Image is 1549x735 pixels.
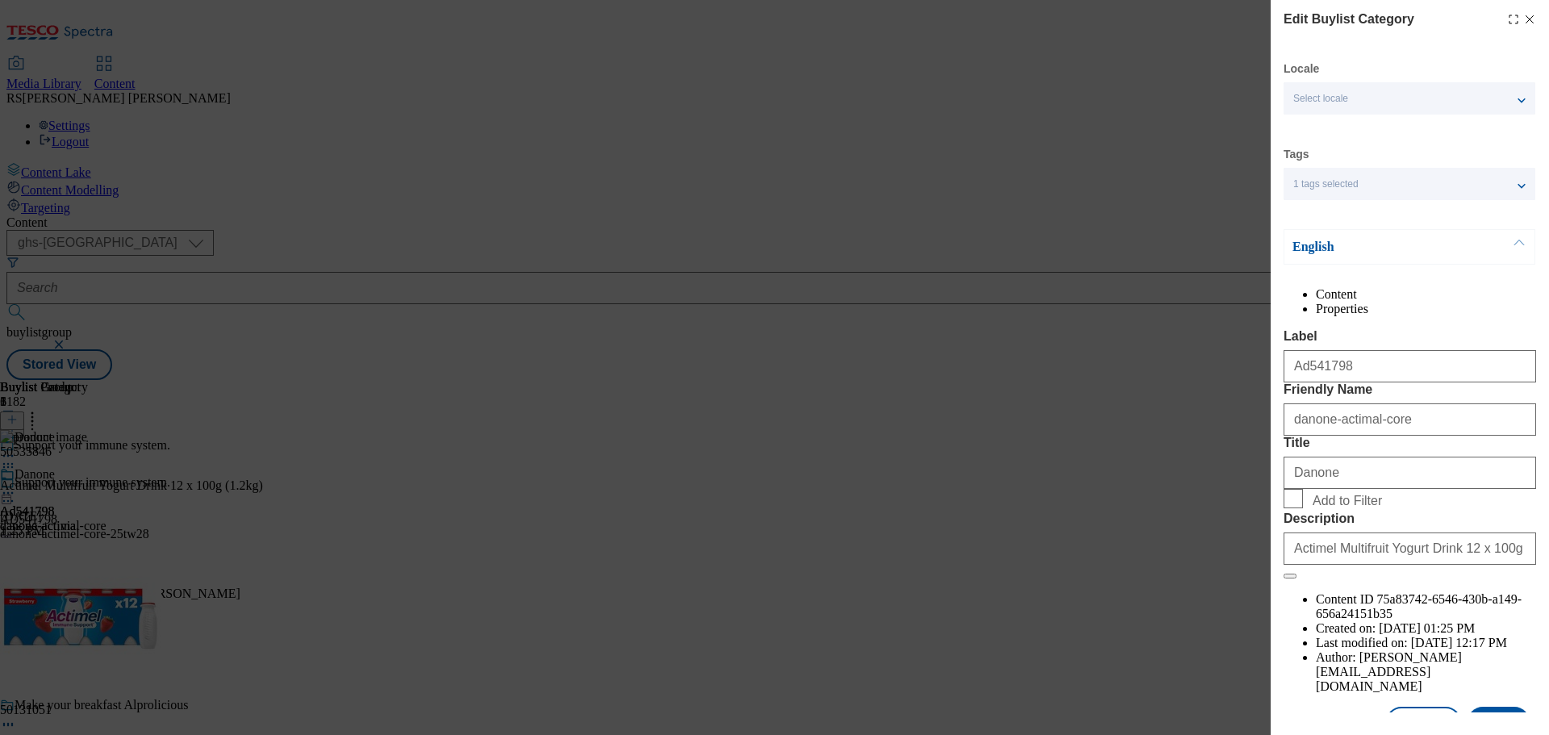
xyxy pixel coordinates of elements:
li: Last modified on: [1316,636,1536,650]
span: [DATE] 12:17 PM [1411,636,1507,649]
span: Select locale [1293,93,1348,105]
input: Enter Friendly Name [1284,403,1536,436]
label: Description [1284,512,1536,526]
input: Enter Label [1284,350,1536,382]
span: 75a83742-6546-430b-a149-656a24151b35 [1316,592,1522,620]
button: Select locale [1284,82,1535,115]
span: Add to Filter [1313,494,1382,508]
li: Created on: [1316,621,1536,636]
input: Enter Title [1284,457,1536,489]
label: Friendly Name [1284,382,1536,397]
li: Content ID [1316,592,1536,621]
li: Properties [1316,302,1536,316]
label: Label [1284,329,1536,344]
li: Content [1316,287,1536,302]
p: English [1292,239,1462,255]
button: 1 tags selected [1284,168,1535,200]
label: Title [1284,436,1536,450]
li: Author: [1316,650,1536,694]
label: Locale [1284,65,1319,73]
span: [DATE] 01:25 PM [1379,621,1475,635]
input: Enter Description [1284,532,1536,565]
h4: Edit Buylist Category [1284,10,1414,29]
span: [PERSON_NAME][EMAIL_ADDRESS][DOMAIN_NAME] [1316,650,1462,693]
label: Tags [1284,150,1309,159]
span: 1 tags selected [1293,178,1359,190]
